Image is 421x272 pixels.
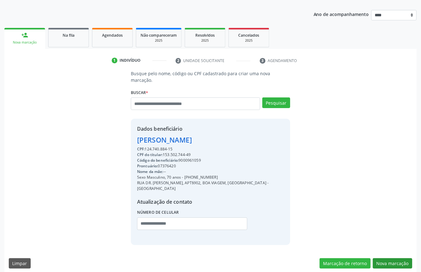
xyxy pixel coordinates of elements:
div: person_add [21,32,28,39]
span: CPF do titular: [137,152,163,157]
span: Nome da mãe: [137,169,163,174]
span: Agendados [102,33,123,38]
div: Dados beneficiário [137,125,284,133]
div: 2025 [141,38,177,43]
div: 124.740.884-15 [137,146,284,152]
div: -- [137,169,284,175]
div: Indivíduo [120,58,141,63]
div: 2025 [233,38,264,43]
button: Limpar [9,258,31,269]
span: Resolvidos [195,33,215,38]
div: Nova marcação [9,40,41,45]
span: Cancelados [239,33,259,38]
button: Marcação de retorno [320,258,371,269]
div: 2025 [189,38,221,43]
div: 9000961059 [137,158,284,163]
div: RUA DR. [PERSON_NAME], APT§902, BOA VIAGEM, [GEOGRAPHIC_DATA] - [GEOGRAPHIC_DATA] [137,180,284,191]
span: CPF: [137,146,145,152]
button: Pesquisar [262,97,290,108]
p: Busque pelo nome, código ou CPF cadastrado para criar uma nova marcação. [131,70,290,83]
span: Na fila [63,33,74,38]
span: Prontuário: [137,163,158,169]
span: Código do beneficiário: [137,158,178,163]
label: Buscar [131,88,148,97]
div: Sexo Masculino, 70 anos - [PHONE_NUMBER] [137,175,284,180]
p: Ano de acompanhamento [314,10,369,18]
div: 1 [112,58,117,63]
div: 153.502.744-49 [137,152,284,158]
button: Nova marcação [373,258,412,269]
label: Número de celular [137,208,179,217]
div: Atualização de contato [137,198,284,206]
span: Não compareceram [141,33,177,38]
div: 07376420 [137,163,284,169]
div: [PERSON_NAME] [137,135,284,145]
